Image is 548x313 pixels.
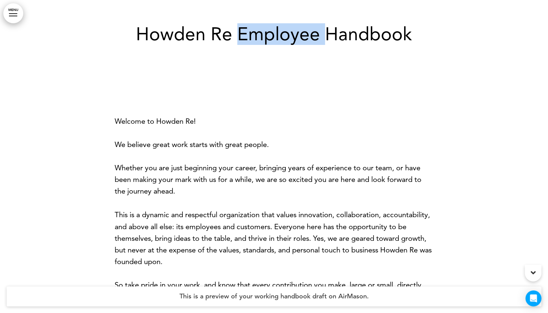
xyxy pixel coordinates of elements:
h1: Howden Re Employee Handbook [108,25,440,43]
p: So take pride in your work, and know that every contribution you make, large or small, directly s... [115,279,434,302]
p: We believe great work starts with great people. [115,139,434,150]
p: Whether you are just beginning your career, bringing years of experience to our team, or have bee... [115,162,434,197]
h4: This is a preview of your working handbook draft on AirMason. [7,286,541,306]
a: MENU [3,3,23,23]
p: Welcome to Howden Re! [115,115,434,127]
div: Open Intercom Messenger [525,290,541,306]
p: This is a dynamic and respectful organization that values innovation, collaboration, accountabili... [115,209,434,267]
